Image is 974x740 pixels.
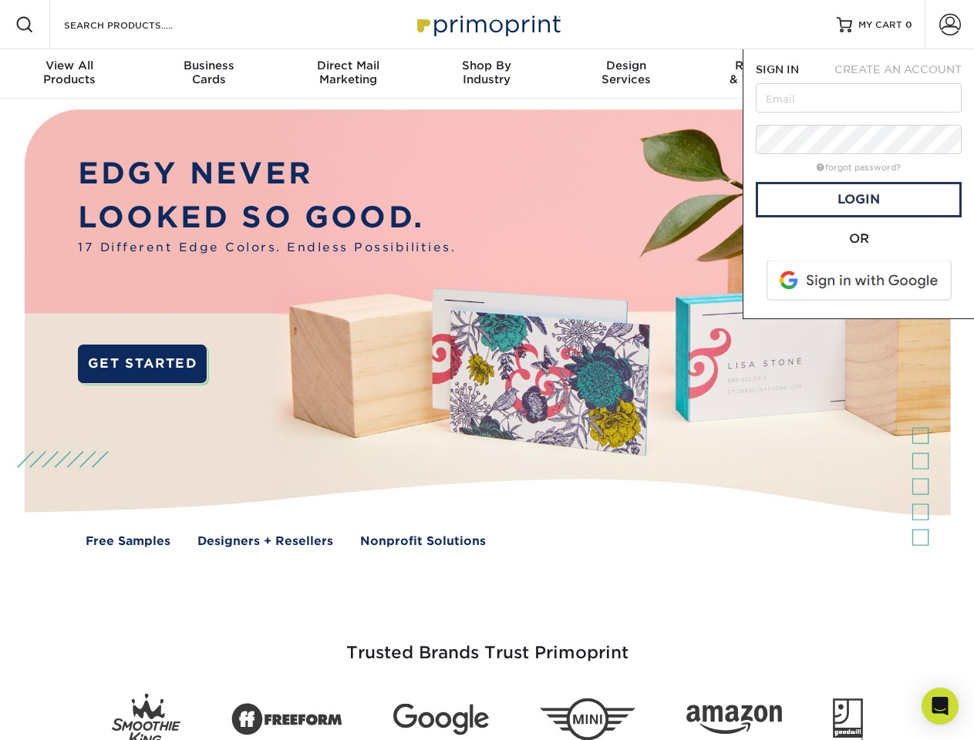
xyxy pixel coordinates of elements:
a: Login [756,182,962,217]
span: Business [139,59,278,72]
div: Cards [139,59,278,86]
input: SEARCH PRODUCTS..... [62,15,213,34]
span: Resources [696,59,834,72]
span: SIGN IN [756,63,799,76]
img: Amazon [686,705,782,735]
a: Nonprofit Solutions [360,533,486,550]
a: BusinessCards [139,49,278,99]
div: OR [756,230,962,248]
div: Marketing [278,59,417,86]
span: Direct Mail [278,59,417,72]
a: DesignServices [557,49,696,99]
span: CREATE AN ACCOUNT [834,63,962,76]
span: 0 [905,19,912,30]
div: Services [557,59,696,86]
span: Design [557,59,696,72]
a: Shop ByIndustry [417,49,556,99]
span: 17 Different Edge Colors. Endless Possibilities. [78,239,456,257]
a: Designers + Resellers [197,533,333,550]
img: Google [393,704,489,735]
img: Primoprint [410,8,565,41]
a: forgot password? [817,163,901,173]
h3: Trusted Brands Trust Primoprint [36,606,939,681]
div: Open Intercom Messenger [922,688,959,725]
div: Industry [417,59,556,86]
iframe: Google Customer Reviews [4,693,131,735]
p: EDGY NEVER [78,152,456,196]
span: Shop By [417,59,556,72]
div: & Templates [696,59,834,86]
a: Resources& Templates [696,49,834,99]
a: GET STARTED [78,345,207,383]
img: Goodwill [833,698,863,740]
a: Free Samples [86,533,170,550]
span: MY CART [858,18,902,32]
a: Direct MailMarketing [278,49,417,99]
p: LOOKED SO GOOD. [78,196,456,240]
input: Email [756,83,962,113]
